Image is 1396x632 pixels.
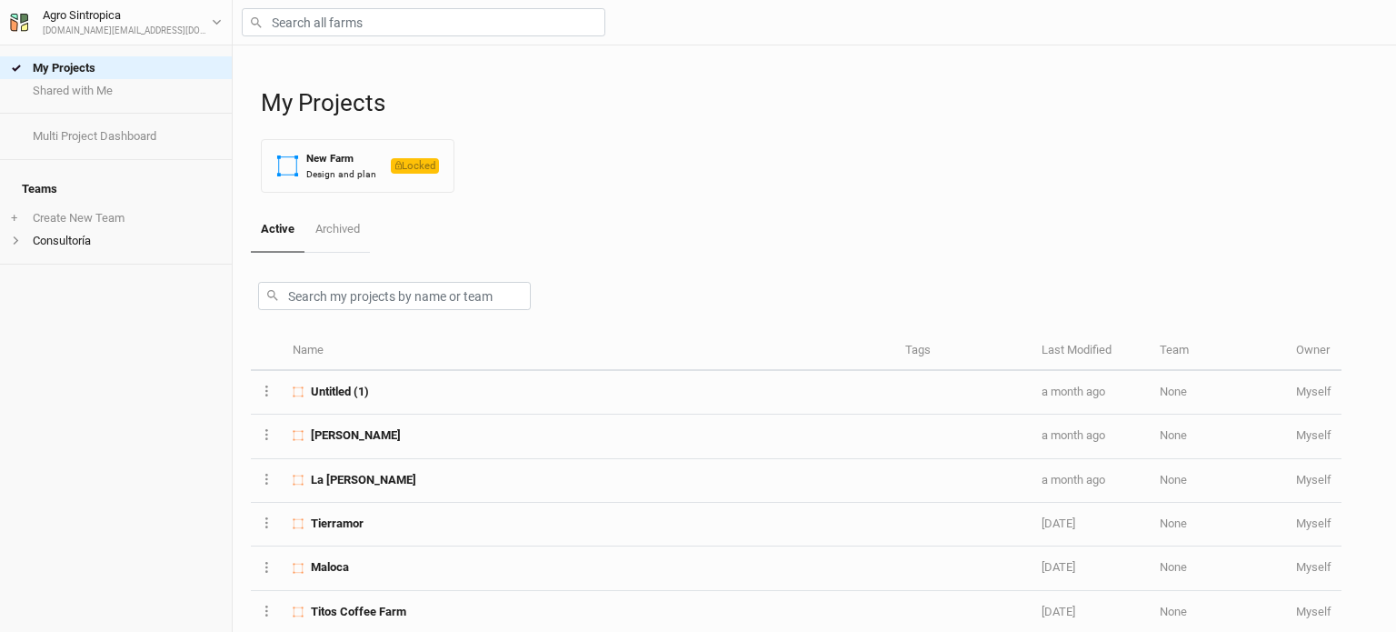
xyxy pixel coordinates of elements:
[1042,517,1075,530] span: Jun 3, 2025 5:14 PM
[1042,385,1105,398] span: Aug 22, 2025 7:09 AM
[1042,560,1075,574] span: May 14, 2025 6:53 AM
[306,167,376,181] div: Design and plan
[1286,332,1341,371] th: Owner
[1042,605,1075,618] span: Mar 17, 2025 6:45 AM
[9,5,223,38] button: Agro Sintropica[DOMAIN_NAME][EMAIL_ADDRESS][DOMAIN_NAME]
[1042,473,1105,487] span: Aug 13, 2025 7:54 AM
[283,332,895,371] th: Name
[311,559,349,576] span: Maloca
[311,427,401,444] span: Tierra valiente
[1150,459,1286,503] td: None
[1296,605,1331,618] span: agrosintropica.mx@gmail.com
[1042,428,1105,442] span: Aug 21, 2025 6:43 PM
[1150,332,1286,371] th: Team
[11,211,17,226] span: +
[258,282,531,310] input: Search my projects by name or team
[1296,473,1331,487] span: agrosintropica.mx@gmail.com
[304,207,369,251] a: Archived
[1150,547,1286,590] td: None
[1150,503,1286,547] td: None
[1296,560,1331,574] span: agrosintropica.mx@gmail.com
[1296,517,1331,530] span: agrosintropica.mx@gmail.com
[242,8,605,36] input: Search all farms
[43,25,212,38] div: [DOMAIN_NAME][EMAIL_ADDRESS][DOMAIN_NAME]
[1150,371,1286,415] td: None
[261,89,1378,117] h1: My Projects
[261,139,454,193] button: New FarmDesign and planLocked
[311,516,364,532] span: Tierramor
[1032,332,1150,371] th: Last Modified
[311,472,416,488] span: La Esperanza
[311,604,406,620] span: Titos Coffee Farm
[391,158,439,174] span: Locked
[895,332,1032,371] th: Tags
[311,384,369,400] span: Untitled (1)
[1296,428,1331,442] span: agrosintropica.mx@gmail.com
[251,207,304,253] a: Active
[43,6,212,25] div: Agro Sintropica
[1150,415,1286,458] td: None
[11,171,221,207] h4: Teams
[306,151,376,166] div: New Farm
[1296,385,1331,398] span: agrosintropica.mx@gmail.com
